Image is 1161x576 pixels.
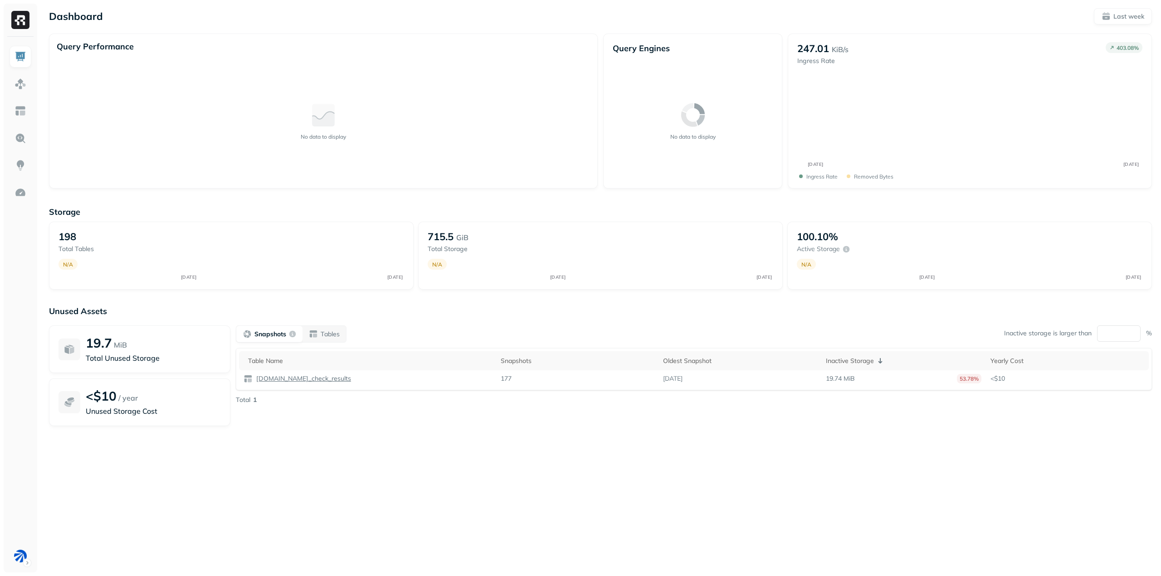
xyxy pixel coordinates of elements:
[244,374,253,383] img: table
[670,133,716,140] p: No data to display
[663,357,817,365] div: Oldest Snapshot
[1094,8,1152,24] button: Last week
[14,550,27,562] img: BAM Dev
[613,43,773,53] p: Query Engines
[49,10,103,23] p: Dashboard
[990,357,1144,365] div: Yearly Cost
[15,51,26,63] img: Dashboard
[501,374,512,383] p: 177
[254,330,286,339] p: Snapshots
[826,374,855,383] p: 19.74 MiB
[456,232,468,243] p: GiB
[663,374,683,383] p: [DATE]
[797,57,849,65] p: Ingress Rate
[432,261,442,268] p: N/A
[808,161,824,167] tspan: [DATE]
[1146,329,1152,338] p: %
[806,173,838,180] p: Ingress Rate
[15,160,26,171] img: Insights
[826,357,874,365] p: Inactive Storage
[15,105,26,117] img: Asset Explorer
[428,230,454,243] p: 715.5
[1004,329,1092,338] p: Inactive storage is larger than
[254,374,351,383] p: [DOMAIN_NAME]_check_results
[57,41,134,52] p: Query Performance
[49,207,1152,217] p: Storage
[180,274,196,280] tspan: [DATE]
[86,406,221,416] p: Unused Storage Cost
[86,335,112,351] p: 19.7
[797,230,838,243] p: 100.10%
[59,245,180,253] p: Total tables
[86,388,117,404] p: <$10
[919,274,935,280] tspan: [DATE]
[63,261,73,268] p: N/A
[118,392,138,403] p: / year
[253,374,351,383] a: [DOMAIN_NAME]_check_results
[114,339,127,350] p: MiB
[1113,12,1144,21] p: Last week
[428,245,549,253] p: Total storage
[1117,44,1139,51] p: 403.08 %
[550,274,566,280] tspan: [DATE]
[797,42,829,55] p: 247.01
[957,374,981,383] p: 53.78%
[501,357,654,365] div: Snapshots
[248,357,492,365] div: Table Name
[236,396,250,404] p: Total
[854,173,893,180] p: Removed bytes
[321,330,340,339] p: Tables
[253,396,257,404] p: 1
[801,261,811,268] p: N/A
[49,306,1152,316] p: Unused Assets
[15,78,26,90] img: Assets
[797,245,840,253] p: Active storage
[1123,161,1139,167] tspan: [DATE]
[1125,274,1141,280] tspan: [DATE]
[15,132,26,144] img: Query Explorer
[59,230,76,243] p: 198
[990,374,1144,383] p: <$10
[15,187,26,198] img: Optimization
[86,353,221,363] p: Total Unused Storage
[11,11,29,29] img: Ryft
[387,274,403,280] tspan: [DATE]
[756,274,772,280] tspan: [DATE]
[832,44,849,55] p: KiB/s
[301,133,346,140] p: No data to display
